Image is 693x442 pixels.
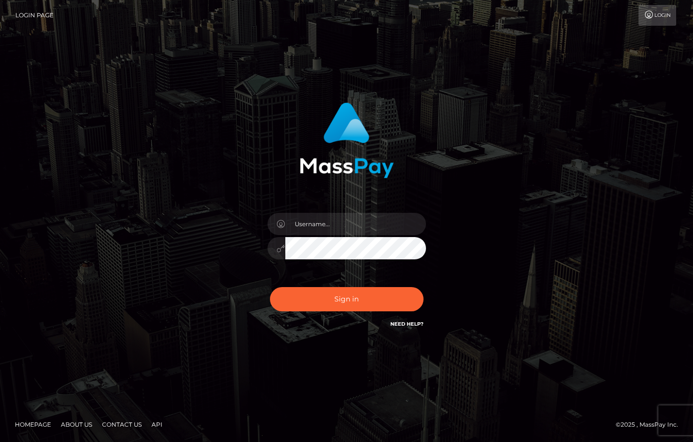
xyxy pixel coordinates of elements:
[98,417,146,432] a: Contact Us
[148,417,166,432] a: API
[639,5,676,26] a: Login
[300,102,394,178] img: MassPay Login
[616,419,686,430] div: © 2025 , MassPay Inc.
[57,417,96,432] a: About Us
[270,287,424,311] button: Sign in
[390,321,424,327] a: Need Help?
[11,417,55,432] a: Homepage
[15,5,53,26] a: Login Page
[285,213,426,235] input: Username...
